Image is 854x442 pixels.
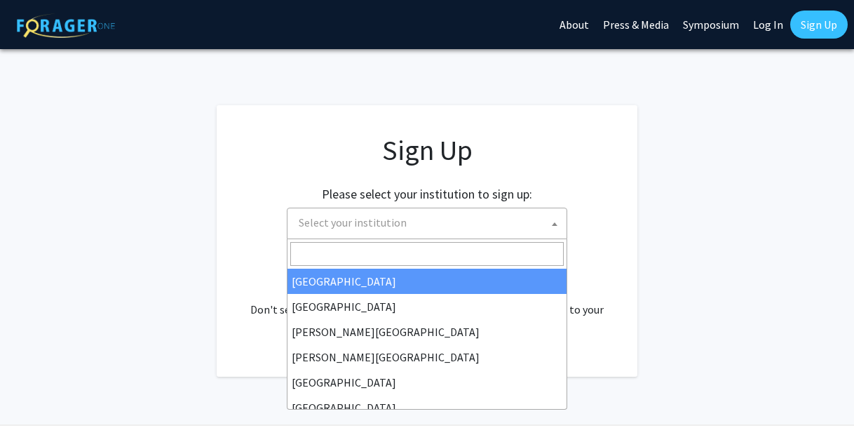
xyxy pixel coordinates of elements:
li: [GEOGRAPHIC_DATA] [287,294,567,319]
li: [GEOGRAPHIC_DATA] [287,269,567,294]
li: [GEOGRAPHIC_DATA] [287,370,567,395]
li: [PERSON_NAME][GEOGRAPHIC_DATA] [287,344,567,370]
span: Select your institution [287,208,567,239]
a: Sign Up [790,11,848,39]
span: Select your institution [299,215,407,229]
img: ForagerOne Logo [17,13,115,38]
li: [GEOGRAPHIC_DATA] [287,395,567,420]
iframe: Chat [794,379,843,431]
h1: Sign Up [245,133,609,167]
div: Already have an account? . Don't see your institution? about bringing ForagerOne to your institut... [245,267,609,335]
span: Select your institution [293,208,567,237]
input: Search [290,242,564,266]
li: [PERSON_NAME][GEOGRAPHIC_DATA] [287,319,567,344]
h2: Please select your institution to sign up: [322,187,532,202]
